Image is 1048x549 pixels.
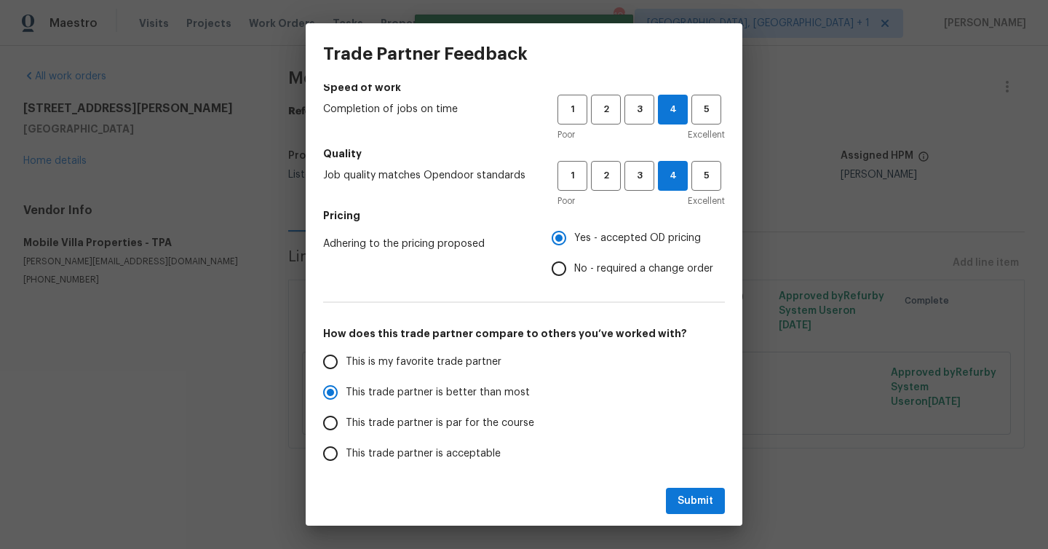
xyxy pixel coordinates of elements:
[591,161,621,191] button: 2
[626,167,653,184] span: 3
[557,95,587,125] button: 1
[574,231,701,246] span: Yes - accepted OD pricing
[559,101,586,118] span: 1
[693,101,720,118] span: 5
[592,167,619,184] span: 2
[658,95,688,125] button: 4
[591,95,621,125] button: 2
[693,167,720,184] span: 5
[666,488,725,515] button: Submit
[323,208,725,223] h5: Pricing
[557,161,587,191] button: 1
[691,161,721,191] button: 5
[626,101,653,118] span: 3
[323,168,534,183] span: Job quality matches Opendoor standards
[323,80,725,95] h5: Speed of work
[592,101,619,118] span: 2
[678,492,713,510] span: Submit
[552,223,725,284] div: Pricing
[323,146,725,161] h5: Quality
[557,127,575,142] span: Poor
[659,101,687,118] span: 4
[346,385,530,400] span: This trade partner is better than most
[323,102,534,116] span: Completion of jobs on time
[659,167,687,184] span: 4
[557,194,575,208] span: Poor
[559,167,586,184] span: 1
[346,446,501,462] span: This trade partner is acceptable
[346,355,501,370] span: This is my favorite trade partner
[323,347,725,499] div: How does this trade partner compare to others you’ve worked with?
[624,95,654,125] button: 3
[574,261,713,277] span: No - required a change order
[691,95,721,125] button: 5
[323,44,528,64] h3: Trade Partner Feedback
[323,237,528,251] span: Adhering to the pricing proposed
[688,127,725,142] span: Excellent
[346,416,534,431] span: This trade partner is par for the course
[658,161,688,191] button: 4
[624,161,654,191] button: 3
[323,326,725,341] h5: How does this trade partner compare to others you’ve worked with?
[688,194,725,208] span: Excellent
